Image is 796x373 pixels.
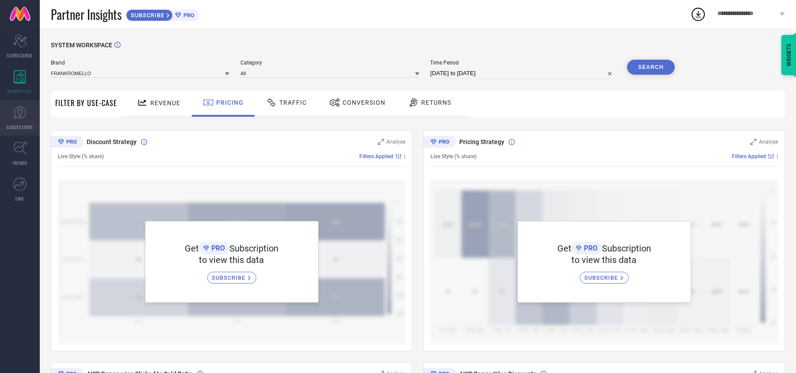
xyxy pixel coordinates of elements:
span: to view this data [572,255,637,265]
span: SUBSCRIBE [126,12,167,19]
span: Time Period [430,60,616,66]
span: to view this data [199,255,264,265]
span: Revenue [150,99,180,107]
a: SUBSCRIBEPRO [126,7,199,21]
button: Search [627,60,675,75]
span: SCORECARDS [7,52,33,59]
span: SUGGESTIONS [7,124,34,130]
span: Pricing Strategy [459,138,504,145]
div: Premium [423,136,456,149]
span: | [404,153,405,160]
span: PRO [209,244,225,252]
span: Analyse [386,139,405,145]
input: Select time period [430,68,616,79]
span: Partner Insights [51,5,122,23]
div: Premium [51,136,84,149]
span: Returns [421,99,451,106]
span: PRO [582,244,598,252]
span: Live Style (% share) [430,153,476,160]
span: WORKSPACE [8,88,32,95]
span: | [777,153,778,160]
span: Brand [51,60,229,66]
a: SUBSCRIBE [207,265,256,284]
span: Discount Strategy [87,138,137,145]
span: Subscription [602,243,651,254]
span: TRENDS [12,160,27,166]
span: Get [557,243,571,254]
span: Filters Applied [359,153,393,160]
span: Traffic [279,99,307,106]
span: SYSTEM WORKSPACE [51,42,112,49]
span: Get [185,243,199,254]
span: Analyse [759,139,778,145]
div: Open download list [690,6,706,22]
span: Category [240,60,419,66]
span: SUBSCRIBE [585,274,621,281]
span: Filters Applied [732,153,766,160]
a: SUBSCRIBE [580,265,629,284]
span: Live Style (% share) [58,153,104,160]
span: SUBSCRIBE [212,274,248,281]
span: FWD [16,195,24,202]
span: Filter By Use-Case [55,98,117,108]
svg: Zoom [378,139,384,145]
span: Subscription [229,243,278,254]
span: PRO [181,12,194,19]
span: Conversion [343,99,385,106]
svg: Zoom [750,139,757,145]
span: Pricing [216,99,244,106]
